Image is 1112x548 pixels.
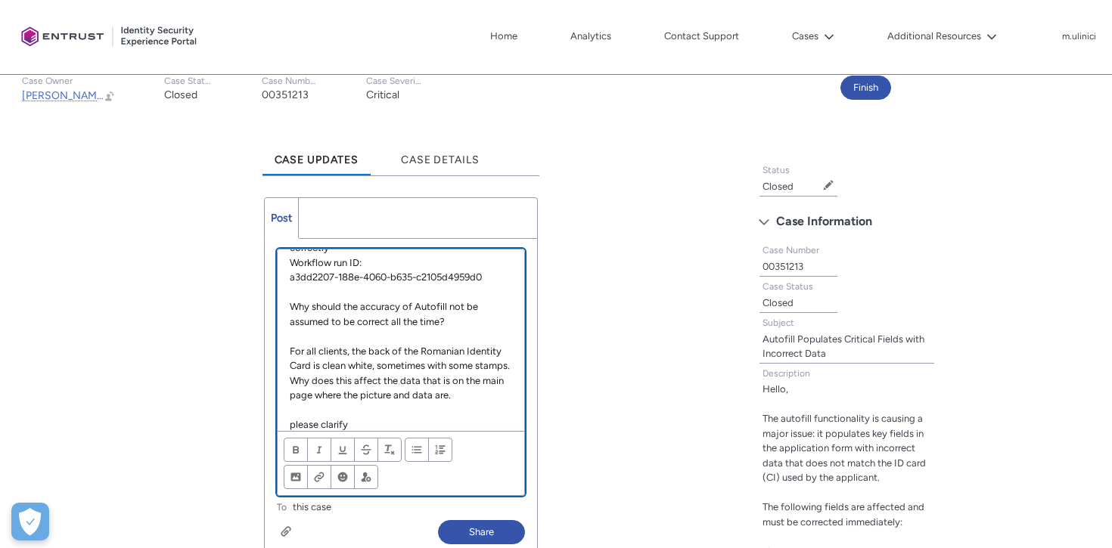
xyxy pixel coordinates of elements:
lightning-formatted-text: 00351213 [763,261,803,272]
button: @Mention people and groups [354,465,378,489]
button: Remove Formatting [377,438,402,462]
button: Link [307,465,331,489]
a: Analytics, opens in new tab [567,25,615,48]
a: Contact Support [660,25,743,48]
p: m.ulinici [1062,32,1096,42]
button: Edit Status [822,179,834,191]
button: Numbered List [428,438,452,462]
ul: Align text [405,438,452,462]
button: Case Information [751,209,943,234]
a: Case Updates [262,134,371,175]
p: Why should the accuracy of Autofill not be assumed to be correct all the time? [290,299,513,329]
button: Insert Emoji [331,465,355,489]
p: Why does this affect the data that is on the main page where the picture and data are. [290,373,513,403]
span: Case Status [763,281,813,292]
span: Subject [763,317,794,328]
p: Case Status [164,76,213,87]
button: Change Owner [104,89,116,102]
p: Case Severity [366,76,422,87]
p: Case Owner [22,76,116,87]
span: Case Details [401,153,480,166]
p: please clarify [290,417,513,432]
a: Case Details [389,134,492,175]
span: To [277,502,287,512]
lightning-formatted-text: Closed [763,297,794,308]
button: Bold [284,438,308,462]
span: Case Information [776,210,872,233]
a: Home [486,25,521,48]
button: Italic [307,438,331,462]
lightning-formatted-text: 00351213 [262,88,309,101]
lightning-formatted-text: Closed [164,88,197,101]
button: Strikethrough [354,438,378,462]
span: Description [763,368,810,379]
button: Open Preferences [11,503,49,540]
span: Status [763,165,790,175]
p: Case Number [262,76,318,87]
p: Workflow run ID: [290,255,513,271]
span: this case [293,500,331,515]
button: Finish [840,76,891,100]
button: Image [284,465,308,489]
button: Underline [331,438,355,462]
span: Post [271,212,292,224]
ul: Insert content [284,465,378,489]
span: [PERSON_NAME].nangla [22,89,140,102]
lightning-formatted-text: Critical [366,88,399,101]
p: For all clients, the back of the Romanian Identity Card is clean white, sometimes with some stamps. [290,344,513,373]
span: Case Number [763,245,819,255]
button: Additional Resources [884,25,1001,48]
button: User Profile m.ulinici [1061,28,1097,43]
span: Case Updates [275,153,359,166]
lightning-formatted-text: Autofill Populates Critical Fields with Incorrect Data [763,333,924,360]
button: Bulleted List [405,438,429,462]
button: Cases [788,25,838,48]
ul: Format text [284,438,402,462]
div: Cookie Preferences [11,503,49,540]
lightning-formatted-text: Closed [763,181,794,192]
button: Share [438,520,525,544]
p: a3dd2207-188e-4060-b635-c2105d4959d0 [290,270,513,285]
a: Post [265,198,299,238]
